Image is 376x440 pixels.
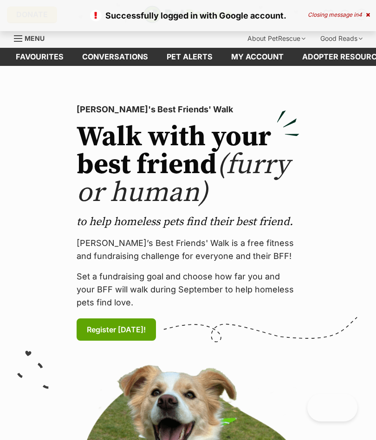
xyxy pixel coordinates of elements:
[73,48,157,66] a: conversations
[77,214,299,229] p: to help homeless pets find their best friend.
[77,270,299,309] p: Set a fundraising goal and choose how far you and your BFF will walk during September to help hom...
[314,29,369,48] div: Good Reads
[25,34,45,42] span: Menu
[307,394,357,421] iframe: Help Scout Beacon - Open
[77,123,299,207] h2: Walk with your best friend
[222,48,293,66] a: My account
[157,48,222,66] a: Pet alerts
[87,324,146,335] span: Register [DATE]!
[14,29,51,46] a: Menu
[77,148,290,210] span: (furry or human)
[77,237,299,263] p: [PERSON_NAME]’s Best Friends' Walk is a free fitness and fundraising challenge for everyone and t...
[6,48,73,66] a: Favourites
[77,318,156,341] a: Register [DATE]!
[77,103,299,116] p: [PERSON_NAME]'s Best Friends' Walk
[241,29,312,48] div: About PetRescue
